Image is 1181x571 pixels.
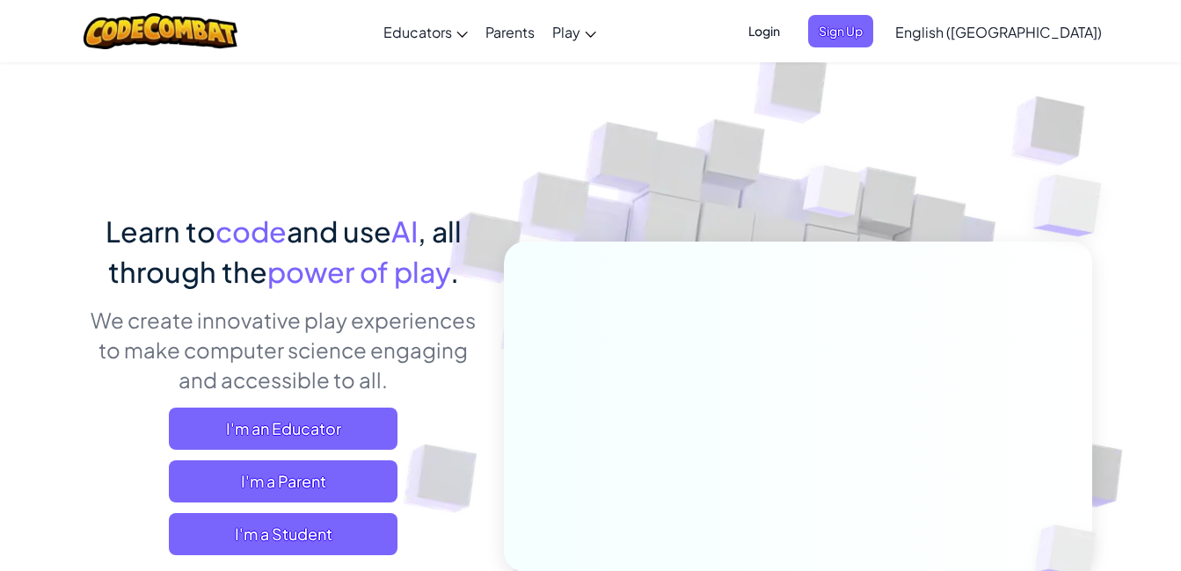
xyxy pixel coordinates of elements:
[886,8,1111,55] a: English ([GEOGRAPHIC_DATA])
[169,513,397,555] button: I'm a Student
[169,460,397,502] a: I'm a Parent
[769,131,896,262] img: Overlap cubes
[90,305,478,394] p: We create innovative play experiences to make computer science engaging and accessible to all.
[477,8,543,55] a: Parents
[391,213,418,249] span: AI
[738,15,791,47] button: Login
[450,254,459,289] span: .
[375,8,477,55] a: Educators
[998,132,1150,280] img: Overlap cubes
[287,213,391,249] span: and use
[169,408,397,450] a: I'm an Educator
[84,13,237,49] img: CodeCombat logo
[552,23,580,41] span: Play
[267,254,450,289] span: power of play
[215,213,287,249] span: code
[808,15,873,47] button: Sign Up
[895,23,1102,41] span: English ([GEOGRAPHIC_DATA])
[383,23,452,41] span: Educators
[106,213,215,249] span: Learn to
[543,8,605,55] a: Play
